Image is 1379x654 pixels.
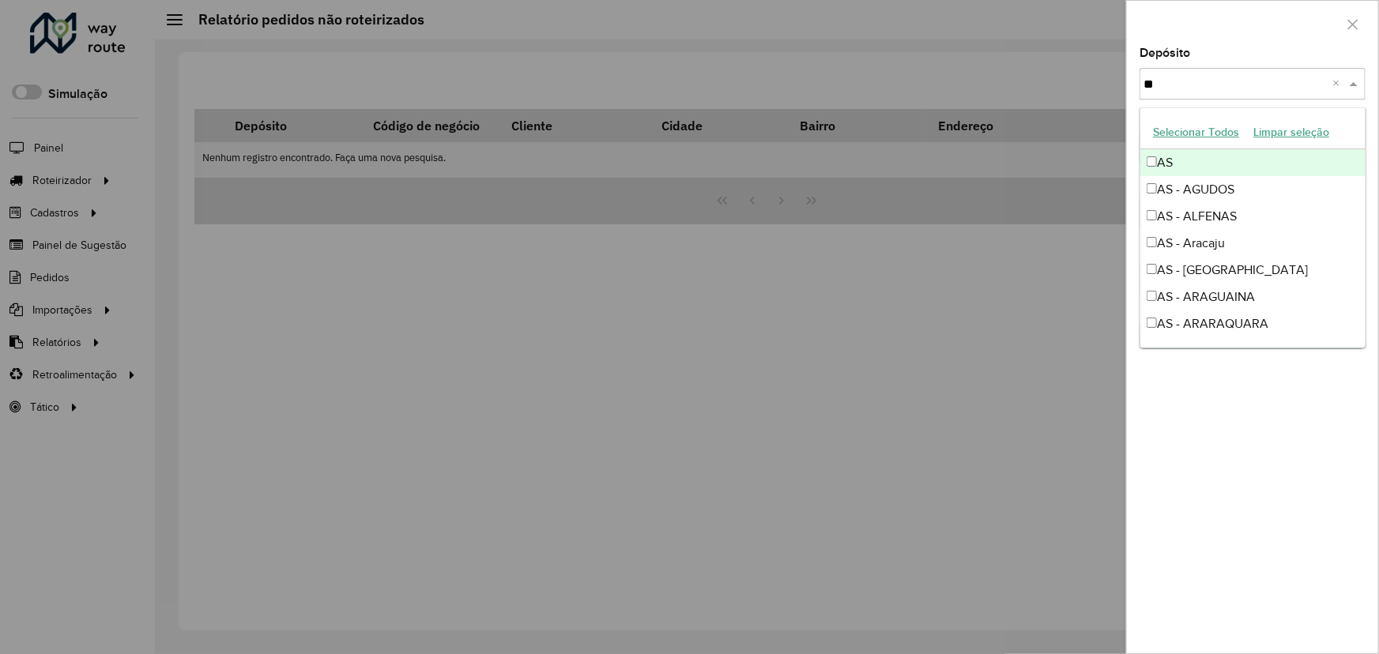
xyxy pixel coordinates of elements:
ng-dropdown-panel: Options list [1140,107,1366,348]
button: Limpar seleção [1246,120,1336,145]
div: AS - ALFENAS [1140,203,1365,230]
div: AS - ARARAQUARA [1140,310,1365,337]
div: AS - ARAGUAINA [1140,284,1365,310]
div: AS - AS Minas [1140,337,1365,364]
div: AS - Aracaju [1140,230,1365,257]
span: Clear all [1332,74,1346,93]
div: AS - [GEOGRAPHIC_DATA] [1140,257,1365,284]
button: Selecionar Todos [1146,120,1246,145]
label: Depósito [1140,43,1190,62]
div: AS - AGUDOS [1140,176,1365,203]
div: AS [1140,149,1365,176]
